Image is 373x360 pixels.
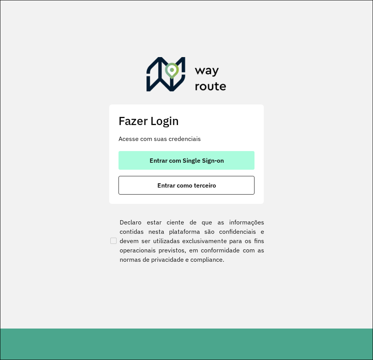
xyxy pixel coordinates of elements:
[146,57,227,94] img: Roteirizador AmbevTech
[119,151,254,170] button: button
[119,134,254,143] p: Acesse com suas credenciais
[150,157,224,163] span: Entrar com Single Sign-on
[157,182,216,188] span: Entrar como terceiro
[119,114,254,128] h2: Fazer Login
[109,217,264,264] label: Declaro estar ciente de que as informações contidas nesta plataforma são confidenciais e devem se...
[119,176,254,195] button: button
